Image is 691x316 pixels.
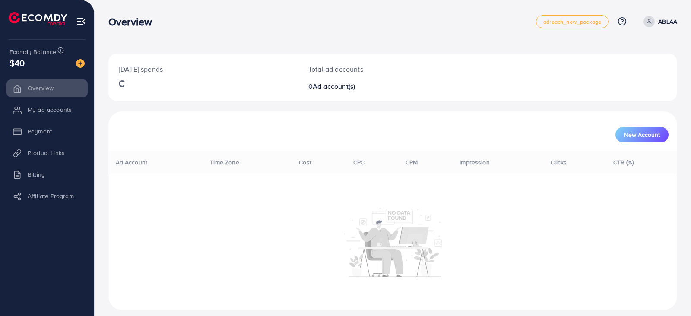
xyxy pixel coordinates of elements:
p: ABLAA [658,16,677,27]
a: ABLAA [640,16,677,27]
img: logo [9,12,67,25]
a: adreach_new_package [536,15,609,28]
span: Ecomdy Balance [10,47,56,56]
button: New Account [615,127,669,142]
span: adreach_new_package [543,19,601,25]
span: $40 [10,57,25,69]
h3: Overview [108,16,159,28]
h2: 0 [308,82,430,91]
img: menu [76,16,86,26]
span: Ad account(s) [313,82,355,91]
img: image [76,59,85,68]
p: Total ad accounts [308,64,430,74]
p: [DATE] spends [119,64,288,74]
span: New Account [624,132,660,138]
